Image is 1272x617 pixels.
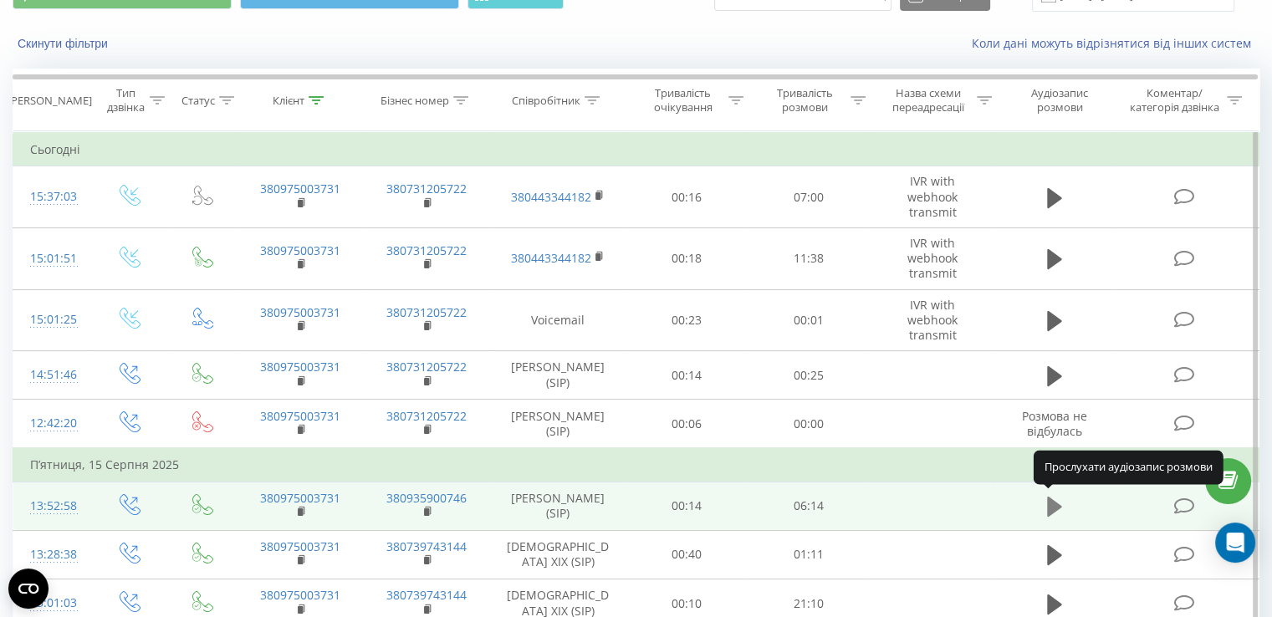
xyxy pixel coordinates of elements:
[386,490,467,506] a: 380935900746
[748,227,869,289] td: 11:38
[1011,86,1109,115] div: Аудіозапис розмови
[13,36,116,51] button: Скинути фільтри
[260,538,340,554] a: 380975003731
[260,181,340,196] a: 380975003731
[490,482,626,530] td: [PERSON_NAME] (SIP)
[748,530,869,579] td: 01:11
[626,530,748,579] td: 00:40
[30,303,74,336] div: 15:01:25
[386,304,467,320] a: 380731205722
[748,482,869,530] td: 06:14
[626,400,748,449] td: 00:06
[1034,451,1223,484] div: Прослухати аудіозапис розмови
[511,250,591,266] a: 380443344182
[1022,408,1087,439] span: Розмова не відбулась
[511,189,591,205] a: 380443344182
[260,587,340,603] a: 380975003731
[8,569,49,609] button: Open CMP widget
[386,359,467,375] a: 380731205722
[1215,523,1255,563] div: Open Intercom Messenger
[8,94,92,108] div: [PERSON_NAME]
[512,94,580,108] div: Співробітник
[30,407,74,440] div: 12:42:20
[260,408,340,424] a: 380975003731
[30,181,74,213] div: 15:37:03
[869,289,995,351] td: IVR with webhook transmit
[490,400,626,449] td: [PERSON_NAME] (SIP)
[490,289,626,351] td: Voicemail
[490,530,626,579] td: [DEMOGRAPHIC_DATA] XIX (SIP)
[386,408,467,424] a: 380731205722
[869,227,995,289] td: IVR with webhook transmit
[30,538,74,571] div: 13:28:38
[30,242,74,275] div: 15:01:51
[105,86,145,115] div: Тип дзвінка
[260,490,340,506] a: 380975003731
[1125,86,1223,115] div: Коментар/категорія дзвінка
[386,538,467,554] a: 380739743144
[13,133,1259,166] td: Сьогодні
[30,490,74,523] div: 13:52:58
[490,351,626,400] td: [PERSON_NAME] (SIP)
[386,587,467,603] a: 380739743144
[748,166,869,228] td: 07:00
[972,35,1259,51] a: Коли дані можуть відрізнятися вiд інших систем
[885,86,973,115] div: Назва схеми переадресації
[869,166,995,228] td: IVR with webhook transmit
[626,227,748,289] td: 00:18
[763,86,846,115] div: Тривалість розмови
[260,359,340,375] a: 380975003731
[641,86,725,115] div: Тривалість очікування
[181,94,215,108] div: Статус
[626,351,748,400] td: 00:14
[13,448,1259,482] td: П’ятниця, 15 Серпня 2025
[748,400,869,449] td: 00:00
[626,166,748,228] td: 00:16
[30,359,74,391] div: 14:51:46
[273,94,304,108] div: Клієнт
[386,242,467,258] a: 380731205722
[748,351,869,400] td: 00:25
[260,304,340,320] a: 380975003731
[626,289,748,351] td: 00:23
[748,289,869,351] td: 00:01
[626,482,748,530] td: 00:14
[260,242,340,258] a: 380975003731
[381,94,449,108] div: Бізнес номер
[386,181,467,196] a: 380731205722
